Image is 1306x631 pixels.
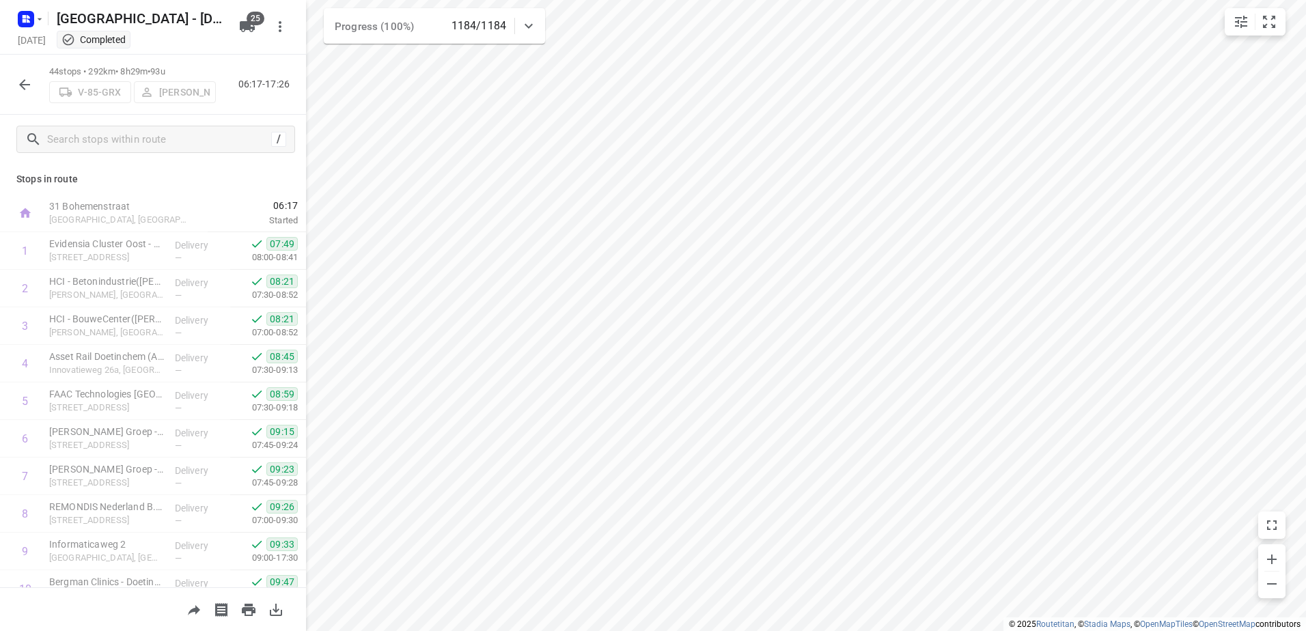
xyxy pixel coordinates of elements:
p: [PERSON_NAME], [GEOGRAPHIC_DATA] [49,326,164,339]
span: 06:17 [208,199,298,212]
span: — [175,365,182,376]
svg: Done [250,425,264,438]
p: 07:30-09:18 [230,401,298,415]
span: Share route [180,602,208,615]
p: Evidensia Cluster Oost - DGD Vorden(Kitty Stapelbroek) [49,237,164,251]
p: Transportweg 12-01, Doetinchem [49,401,164,415]
p: REMONDIS Nederland B.V. - Doetinchem(Jolanda Veenhuis / Hans Radstaak) [49,500,164,514]
span: 09:33 [266,537,298,551]
p: 07:30-08:52 [230,288,298,302]
p: Van Egmond Groep - Doetinchem - Expeditieweg(Rachel Tinneveld) [49,425,164,438]
span: — [175,253,182,263]
span: — [175,403,182,413]
p: Delivery [175,389,225,402]
button: Fit zoom [1255,8,1283,36]
p: Delivery [175,238,225,252]
span: 08:45 [266,350,298,363]
input: Search stops within route [47,129,271,150]
div: 6 [22,432,28,445]
span: Print route [235,602,262,615]
p: Delivery [175,539,225,552]
span: — [175,553,182,563]
span: — [175,290,182,300]
p: Van Egmond Groep - Doetinchem - Logistiekweg(Danielle Vos) [49,462,164,476]
div: 7 [22,470,28,483]
li: © 2025 , © , © © contributors [1009,619,1301,629]
a: Stadia Maps [1084,619,1130,629]
p: 07:00-08:52 [230,326,298,339]
p: 08:00-08:41 [230,251,298,264]
a: OpenStreetMap [1199,619,1255,629]
p: 07:45-09:24 [230,438,298,452]
p: 1184/1184 [451,18,506,34]
span: 08:21 [266,312,298,326]
p: Delivery [175,464,225,477]
p: [PERSON_NAME], [GEOGRAPHIC_DATA] [49,288,164,302]
svg: Done [250,537,264,551]
p: Logistiekweg 10, Doetinchem [49,476,164,490]
div: 2 [22,282,28,295]
p: Delivery [175,313,225,327]
p: Delivery [175,501,225,515]
p: Delivery [175,576,225,590]
svg: Done [250,237,264,251]
div: / [271,132,286,147]
div: small contained button group [1225,8,1286,36]
div: 1 [22,244,28,257]
p: 07:45-09:28 [230,476,298,490]
div: 4 [22,357,28,370]
p: HCI - BouweCenter(Nienke Vleemingh) [49,312,164,326]
p: Logistiekweg 14, Doetinchem [49,514,164,527]
p: Bergman Clinics - Doetinchem - Huid & Vaten/Ogen(Martijn Buchholz) [49,575,164,589]
svg: Done [250,462,264,476]
p: FAAC Technologies Nederland BV - Doetinchem(Tonny Bergevoet) [49,387,164,401]
button: More [266,13,294,40]
svg: Done [250,312,264,326]
p: Started [208,214,298,227]
span: 07:49 [266,237,298,251]
p: 44 stops • 292km • 8h29m [49,66,216,79]
button: Map settings [1227,8,1255,36]
span: 09:23 [266,462,298,476]
p: 06:17-17:26 [238,77,295,92]
span: 09:15 [266,425,298,438]
p: Informaticaweg 2 [49,537,164,551]
div: Progress (100%)1184/1184 [324,8,545,44]
p: 31 Bohemenstraat [49,199,191,213]
span: — [175,328,182,338]
button: 25 [234,13,261,40]
a: Routetitan [1036,619,1074,629]
span: 09:47 [266,575,298,589]
span: Download route [262,602,290,615]
p: Stops in route [16,172,290,186]
p: Delivery [175,276,225,290]
p: 07:00-09:30 [230,514,298,527]
svg: Done [250,387,264,401]
p: HCI - Betonindustrie(Nienke Vleemingh) [49,275,164,288]
a: OpenMapTiles [1140,619,1193,629]
span: • [148,66,150,76]
span: — [175,440,182,451]
svg: Done [250,350,264,363]
svg: Done [250,500,264,514]
p: [GEOGRAPHIC_DATA], [GEOGRAPHIC_DATA] [49,551,164,565]
div: 3 [22,320,28,333]
p: Expeditieweg 4, Doetinchem [49,438,164,452]
p: Innovatieweg 26a, Doetinchem [49,363,164,377]
p: Delivery [175,426,225,440]
div: 5 [22,395,28,408]
span: 08:21 [266,275,298,288]
span: 25 [247,12,264,25]
span: 09:26 [266,500,298,514]
p: [GEOGRAPHIC_DATA], [GEOGRAPHIC_DATA] [49,213,191,227]
div: 8 [22,507,28,520]
p: Delivery [175,351,225,365]
p: Asset Rail Doetinchem (Ambius klantenservice) [49,350,164,363]
svg: Done [250,275,264,288]
div: 10 [19,583,31,595]
span: 93u [150,66,165,76]
span: Progress (100%) [335,20,414,33]
span: — [175,516,182,526]
span: 08:59 [266,387,298,401]
p: 09:00-17:30 [230,551,298,565]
